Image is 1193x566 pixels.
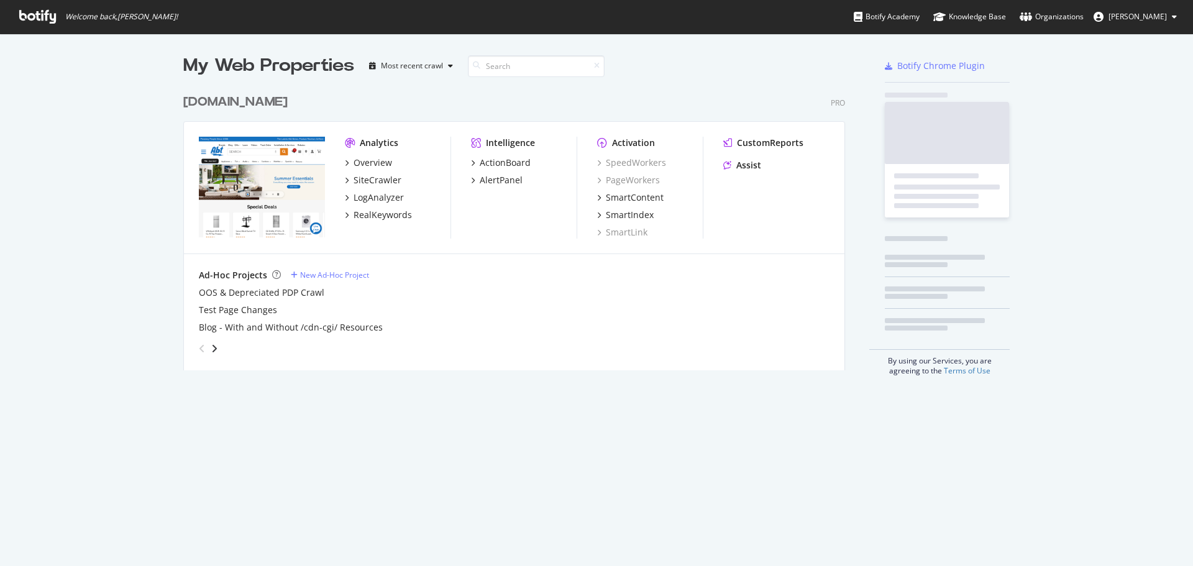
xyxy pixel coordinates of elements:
[381,62,443,70] div: Most recent crawl
[471,174,523,186] a: AlertPanel
[345,209,412,221] a: RealKeywords
[1084,7,1187,27] button: [PERSON_NAME]
[360,137,398,149] div: Analytics
[183,78,855,370] div: grid
[606,209,654,221] div: SmartIndex
[1020,11,1084,23] div: Organizations
[354,174,401,186] div: SiteCrawler
[291,270,369,280] a: New Ad-Hoc Project
[854,11,920,23] div: Botify Academy
[606,191,664,204] div: SmartContent
[597,191,664,204] a: SmartContent
[831,98,845,108] div: Pro
[597,174,660,186] a: PageWorkers
[354,209,412,221] div: RealKeywords
[737,137,803,149] div: CustomReports
[597,226,647,239] a: SmartLink
[597,209,654,221] a: SmartIndex
[183,93,293,111] a: [DOMAIN_NAME]
[612,137,655,149] div: Activation
[944,365,990,376] a: Terms of Use
[345,191,404,204] a: LogAnalyzer
[300,270,369,280] div: New Ad-Hoc Project
[345,174,401,186] a: SiteCrawler
[468,55,605,77] input: Search
[199,286,324,299] a: OOS & Depreciated PDP Crawl
[480,174,523,186] div: AlertPanel
[199,321,383,334] a: Blog - With and Without /cdn-cgi/ Resources
[723,159,761,171] a: Assist
[354,157,392,169] div: Overview
[183,53,354,78] div: My Web Properties
[199,137,325,237] img: abt.com
[897,60,985,72] div: Botify Chrome Plugin
[480,157,531,169] div: ActionBoard
[354,191,404,204] div: LogAnalyzer
[199,304,277,316] a: Test Page Changes
[210,342,219,355] div: angle-right
[486,137,535,149] div: Intelligence
[885,60,985,72] a: Botify Chrome Plugin
[1108,11,1167,22] span: Michelle Stephens
[183,93,288,111] div: [DOMAIN_NAME]
[471,157,531,169] a: ActionBoard
[869,349,1010,376] div: By using our Services, you are agreeing to the
[723,137,803,149] a: CustomReports
[597,157,666,169] a: SpeedWorkers
[65,12,178,22] span: Welcome back, [PERSON_NAME] !
[194,339,210,358] div: angle-left
[345,157,392,169] a: Overview
[199,269,267,281] div: Ad-Hoc Projects
[736,159,761,171] div: Assist
[364,56,458,76] button: Most recent crawl
[933,11,1006,23] div: Knowledge Base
